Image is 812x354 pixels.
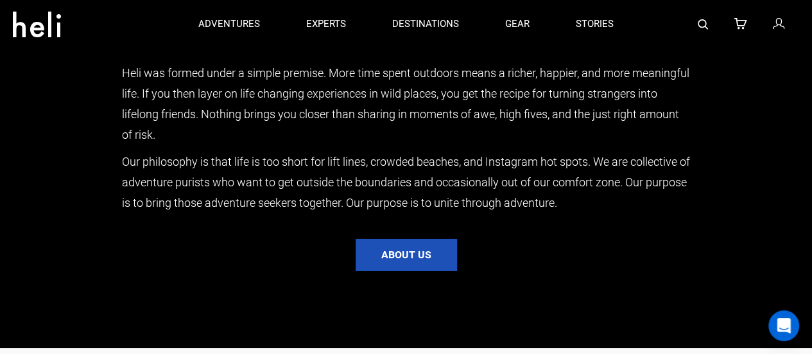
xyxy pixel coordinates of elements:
p: destinations [392,17,459,31]
p: adventures [198,17,260,31]
button: About us [356,239,457,271]
p: Our philosophy is that life is too short for lift lines, crowded beaches, and Instagram hot spots... [122,152,691,213]
p: experts [306,17,346,31]
div: Open Intercom Messenger [768,310,799,341]
p: Heli was formed under a simple premise. More time spent outdoors means a richer, happier, and mor... [122,63,691,145]
img: search-bar-icon.svg [698,19,708,30]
